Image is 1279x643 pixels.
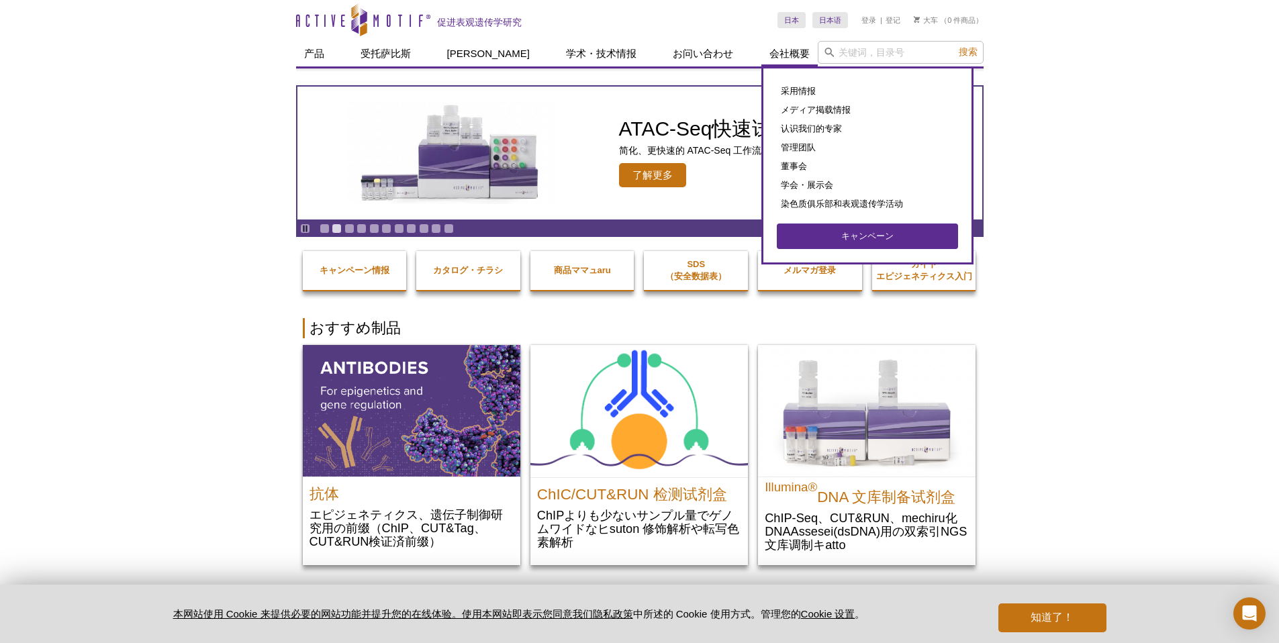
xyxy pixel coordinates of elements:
font: 会社概要 [769,48,810,59]
input: 关键词，目录号 [818,41,984,64]
font: 日本 [784,16,799,24]
font: 采用情报 [781,86,816,96]
font: おすすめ制品 [310,319,401,336]
font: ChIC/CUT&RUN 检测试剂盒 [537,486,727,503]
font: 产品 [304,48,324,59]
a: 会社概要 [761,41,818,66]
font: 学术・技术情报 [566,48,636,59]
a: SDS（​​安全数据表） [644,245,748,296]
a: 认识我们的专家 [777,119,958,138]
button: 搜索 [955,46,982,59]
font: [PERSON_NAME] [447,48,530,59]
a: 登记 [886,15,900,25]
font: ChIP-Seq、CUT&RUN、mechiru化DNAAssesei(dsDNA)用の双索引NGS文库调制キatto [765,511,967,552]
a: メルマガ登录 [758,251,862,290]
font: 登录 [861,16,876,24]
font: 日本语 [819,16,841,24]
font: エピジェネティクス、遗伝子制御研究用の前缀（ChIP、CUT&Tag、CUT&RUN検证済前缀） [310,508,503,548]
img: ChIC/CUT&RUN 检测试剂盒 [530,345,748,477]
font: （​​安全数据表） [665,271,726,281]
a: キャンペーン [777,224,958,249]
a: 学会・展示会 [777,176,958,195]
font: 管理团队 [781,142,816,152]
font: ATAC-Seq快速试剂盒 [619,117,813,140]
font: 抗体 [310,485,339,502]
a: 产品 [296,41,332,66]
img: Illumina DNA 文库制备试剂盒 [758,345,976,477]
a: 染色质俱乐部和表观遗传学活动 [777,195,958,213]
font: 大车 [923,16,938,24]
font: エピジェネティクス入门 [876,271,972,281]
font: 了解更多 [632,169,673,181]
font: 受托萨比斯 [361,48,411,59]
font: キャンペーン [841,231,894,241]
a: 商品ママュaru [530,251,634,290]
img: 所有抗体 [303,345,520,477]
font: メルマガ登录 [784,265,836,275]
font: 认识我们的专家 [781,123,842,134]
a: Illumina DNA 文库制备试剂盒 Illumina®DNA 文库制备试剂盒 ChIP-Seq、CUT&RUN、mechiru化DNAAssesei(dsDNA)用の双索引NGS文库调制キ... [758,345,976,565]
font: DNA 文库制备试剂盒 [817,489,955,505]
a: 大车 [914,15,938,25]
a: キャンペーン情报 [303,251,407,290]
a: 本网站使用 Cookie 来提供必要的网站功能并提升您的在线体验。使用本网站即表示您同意我们隐私政策 [173,608,633,620]
button: 知道了！ [998,603,1106,632]
img: 您的购物车 [914,16,920,23]
a: メディア掲载情报 [777,101,958,119]
font: SDS [687,259,705,269]
a: 受托萨比斯 [352,41,419,66]
a: 切换自动播放 [300,224,310,234]
font: 搜索 [959,46,978,57]
font: Cookie 设置 [801,608,855,620]
font: お问い合わせ [673,48,733,59]
font: （0 件商品） [940,16,983,24]
font: 商品ママュaru [554,265,611,275]
a: お问い合わせ [665,41,741,66]
font: メディア掲载情报 [781,105,851,115]
a: ガイドエピジェネティクス入门 [872,245,976,296]
font: 。管理您的 [751,608,801,620]
font: Illumina® [765,480,817,494]
a: 登录 [861,15,876,25]
font: | [880,16,882,24]
font: 染色质俱乐部和表观遗传学活动 [781,199,903,209]
font: 董事会 [781,161,807,171]
font: カタログ・チラシ [433,265,503,275]
font: 简化、更快速的 ATAC-Seq 工作流程，提供同样高质量的结果 [619,145,875,156]
a: ChIC/CUT&RUN 检测试剂盒 ChIC/CUT&RUN 检测试剂盒 ChIPよりも少ないサンプル量でゲノムワイドなヒsuton 修饰解析や転写色素解析 [530,345,748,562]
a: 管理团队 [777,138,958,157]
article: ATAC-Seq快速试剂盒 [297,87,982,219]
a: 学术・技术情报 [558,41,645,66]
font: キャンペーン情报 [320,265,389,275]
font: 中所述的 Cookie 使用方式 [633,608,751,620]
font: 促进表观遗传学研究 [437,17,522,28]
font: 。 [855,608,865,620]
div: Open Intercom Messenger [1233,597,1266,630]
a: ATAC-Seq快速试剂盒 ATAC-Seq快速试剂盒 简化、更快速的 ATAC-Seq 工作流程，提供同样高质量的结果 了解更多 [297,87,982,219]
a: [PERSON_NAME] [439,41,538,66]
a: カタログ・チラシ [416,251,520,290]
a: 采用情报 [777,82,958,101]
font: 学会・展示会 [781,180,833,190]
button: Cookie 设置 [801,608,855,621]
font: ChIPよりも少ないサンプル量でゲノムワイドなヒsuton 修饰解析や転写色素解析 [537,509,740,549]
a: 所有抗体 抗体 エピジェネティクス、遗伝子制御研究用の前缀（ChIP、CUT&Tag、CUT&RUN検证済前缀） [303,345,520,562]
font: 知道了！ [1031,611,1074,623]
a: 董事会 [777,157,958,176]
img: ATAC-Seq快速试剂盒 [340,102,562,204]
font: 登记 [886,16,900,24]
